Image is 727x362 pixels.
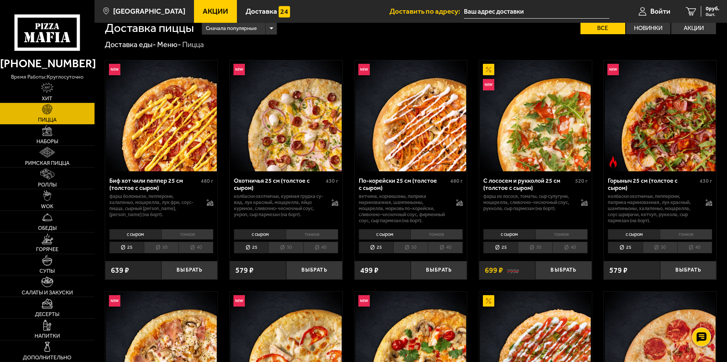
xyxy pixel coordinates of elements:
[607,64,619,75] img: Новинка
[106,60,217,171] img: Биф хот чили пеппер 25 см (толстое с сыром)
[605,60,716,171] img: Горыныч 25 см (толстое с сыром)
[38,117,57,123] span: Пицца
[235,267,254,274] span: 579 ₽
[660,261,716,280] button: Выбрать
[359,177,449,191] div: По-корейски 25 см (толстое с сыром)
[35,312,59,317] span: Десерты
[608,229,660,240] li: с сыром
[230,60,341,171] img: Охотничья 25 см (толстое с сыром)
[233,295,245,307] img: Новинка
[483,79,494,90] img: Новинка
[230,60,342,171] a: НовинкаОхотничья 25 см (толстое с сыром)
[234,193,324,218] p: колбаски охотничьи, куриная грудка су-вид, лук красный, моцарелла, яйцо куриное, сливочно-чесночн...
[358,295,370,307] img: Новинка
[507,267,519,274] s: 799 ₽
[105,40,156,49] a: Доставка еды-
[483,193,573,212] p: фарш из лосося, томаты, сыр сулугуни, моцарелла, сливочно-чесночный соус, руккола, сыр пармезан (...
[109,295,120,307] img: Новинка
[109,177,199,191] div: Биф хот чили пеппер 25 см (толстое с сыром)
[41,204,54,209] span: WOK
[109,193,199,218] p: фарш болоньезе, пепперони, халапеньо, моцарелла, лук фри, соус-пицца, сырный [PERSON_NAME], [PERS...
[355,60,467,171] a: НовинкаПо-корейски 25 см (толстое с сыром)
[303,242,338,253] li: 40
[233,64,245,75] img: Новинка
[36,139,58,144] span: Наборы
[25,161,69,166] span: Римская пицца
[22,290,73,296] span: Салаты и закуски
[390,8,464,15] span: Доставить по адресу:
[39,269,55,274] span: Супы
[36,247,58,252] span: Горячее
[552,242,587,253] li: 40
[38,182,57,188] span: Роллы
[607,156,619,168] img: Острое блюдо
[38,226,57,231] span: Обеды
[608,242,642,253] li: 25
[609,267,628,274] span: 579 ₽
[157,40,181,49] a: Меню-
[411,261,467,280] button: Выбрать
[483,295,494,307] img: Акционный
[286,229,338,240] li: тонкое
[360,267,378,274] span: 499 ₽
[604,60,716,171] a: НовинкаОстрое блюдоГорыныч 25 см (толстое с сыром)
[480,60,591,171] img: С лососем и рукколой 25 см (толстое с сыром)
[700,178,712,184] span: 430 г
[203,8,228,15] span: Акции
[535,229,588,240] li: тонкое
[182,40,204,50] div: Пицца
[359,242,393,253] li: 25
[109,229,161,240] li: с сыром
[359,193,449,224] p: ветчина, корнишоны, паприка маринованная, шампиньоны, моцарелла, морковь по-корейски, сливочно-че...
[450,178,463,184] span: 480 г
[109,64,120,75] img: Новинка
[608,193,698,224] p: колбаски Охотничьи, пепперони, паприка маринованная, лук красный, шампиньоны, халапеньо, моцарелл...
[706,6,719,11] span: 0 руб.
[113,8,185,15] span: [GEOGRAPHIC_DATA]
[326,178,338,184] span: 430 г
[206,21,257,36] span: Сначала популярные
[483,177,573,191] div: С лососем и рукколой 25 см (толстое с сыром)
[286,261,342,280] button: Выбрать
[483,64,494,75] img: Акционный
[643,242,677,253] li: 30
[626,22,671,34] label: Новинки
[580,22,625,34] label: Все
[706,12,719,17] span: 0 шт.
[355,60,466,171] img: По-корейски 25 см (толстое с сыром)
[201,178,213,184] span: 480 г
[575,178,588,184] span: 520 г
[677,242,712,253] li: 40
[161,229,214,240] li: тонкое
[109,242,144,253] li: 25
[359,229,411,240] li: с сыром
[35,334,60,339] span: Напитки
[671,22,716,34] label: Акции
[161,261,218,280] button: Выбрать
[105,22,194,34] h1: Доставка пиццы
[464,5,609,19] span: Санкт-Петербург, улица Коллонтай, 5/1, подъезд 10
[483,229,535,240] li: с сыром
[268,242,303,253] li: 30
[518,242,552,253] li: 30
[105,60,218,171] a: НовинкаБиф хот чили пеппер 25 см (толстое с сыром)
[144,242,178,253] li: 30
[650,8,670,15] span: Войти
[393,242,428,253] li: 30
[608,177,698,191] div: Горыныч 25 см (толстое с сыром)
[23,355,71,360] span: Дополнительно
[234,177,324,191] div: Охотничья 25 см (толстое с сыром)
[479,60,592,171] a: АкционныйНовинкаС лососем и рукколой 25 см (толстое с сыром)
[535,261,591,280] button: Выбрать
[246,8,277,15] span: Доставка
[485,267,503,274] span: 699 ₽
[660,229,712,240] li: тонкое
[279,6,290,17] img: 15daf4d41897b9f0e9f617042186c801.svg
[410,229,463,240] li: тонкое
[178,242,213,253] li: 40
[234,229,286,240] li: с сыром
[428,242,463,253] li: 40
[483,242,518,253] li: 25
[358,64,370,75] img: Новинка
[464,5,609,19] input: Ваш адрес доставки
